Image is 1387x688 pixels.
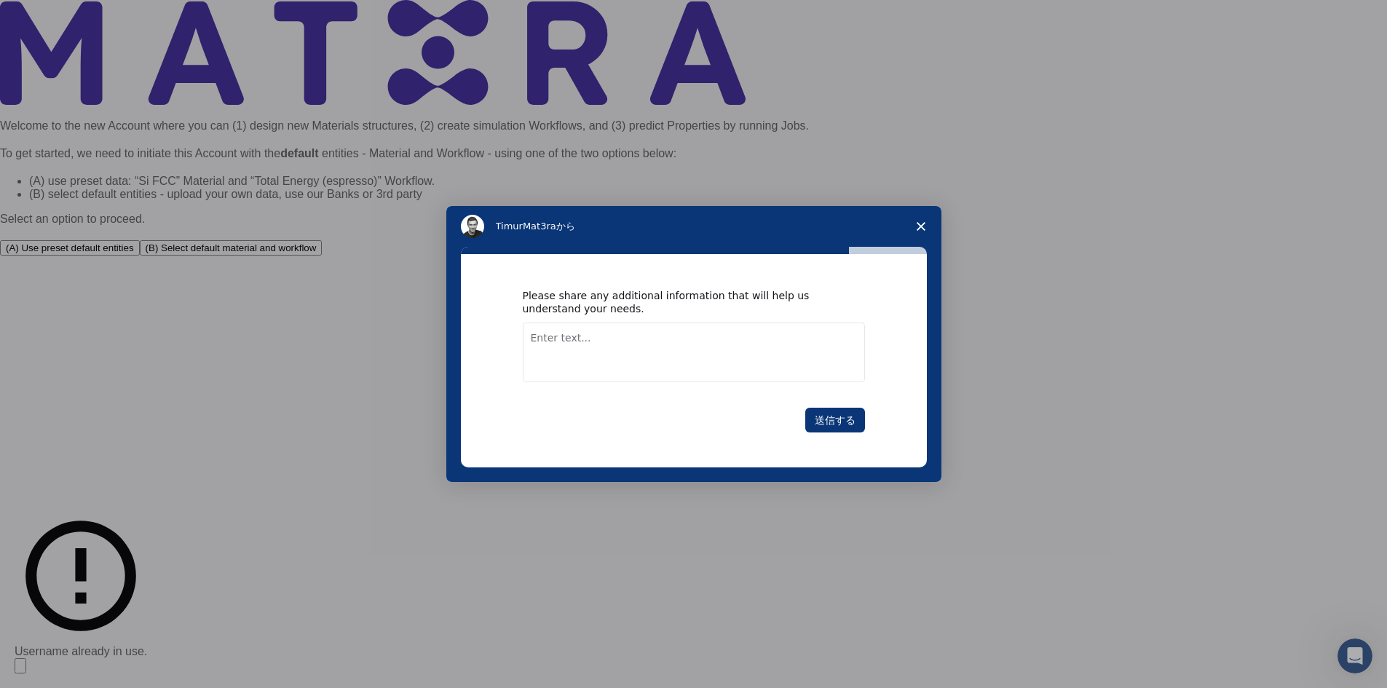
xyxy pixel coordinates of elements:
[461,215,484,238] img: Profile image for Timur
[805,408,865,432] button: 送信する
[496,221,523,232] span: Timur
[523,323,865,382] textarea: Enter text...
[37,9,60,23] span: 지원
[901,206,941,247] span: アンケートを閉じる
[523,289,843,315] div: Please share any additional information that will help us understand your needs.
[523,221,575,232] span: Mat3raから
